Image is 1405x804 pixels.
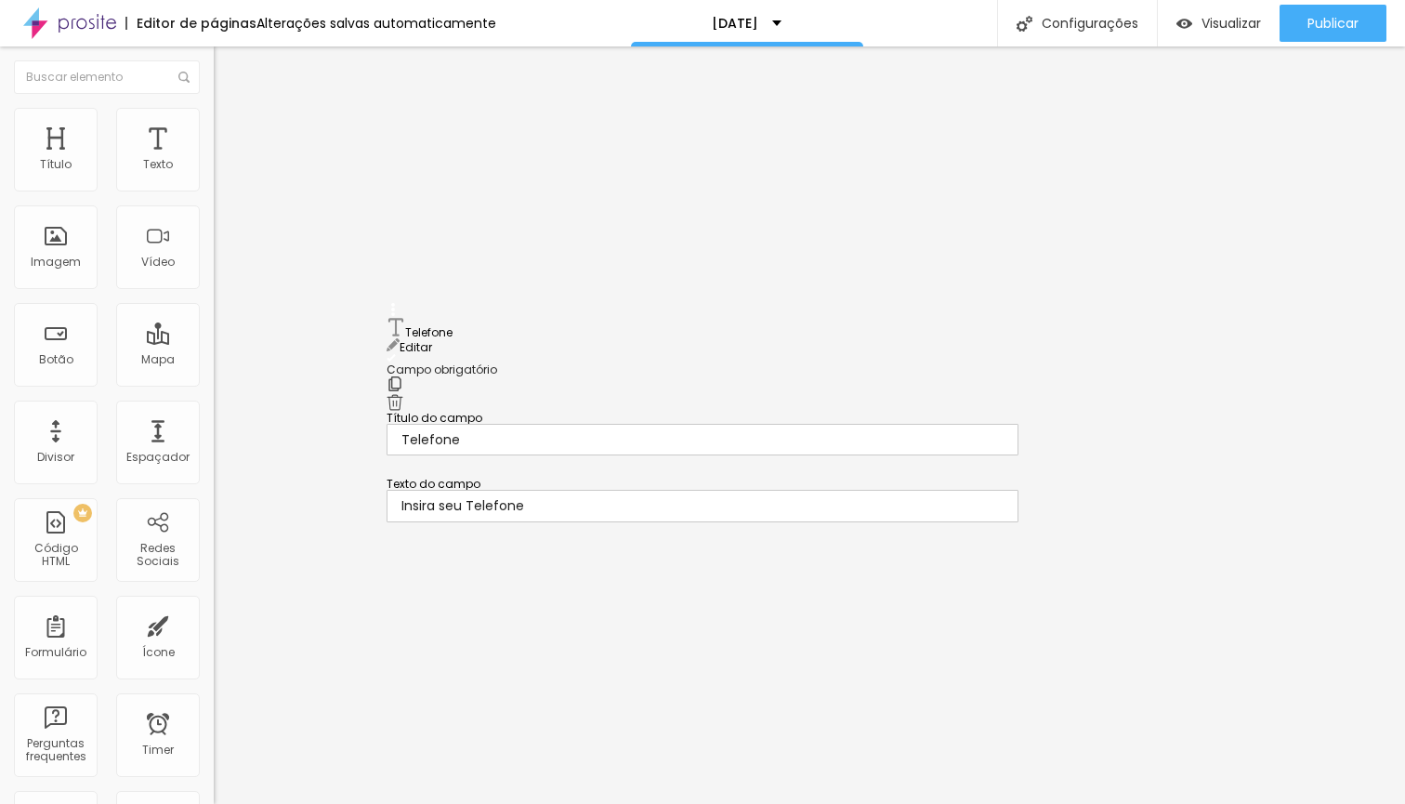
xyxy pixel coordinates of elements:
[1280,5,1386,42] button: Publicar
[19,737,92,764] div: Perguntas frequentes
[125,17,256,30] div: Editor de páginas
[143,158,173,171] div: Texto
[39,353,73,366] div: Botão
[256,17,496,30] div: Alterações salvas automaticamente
[121,542,194,569] div: Redes Sociais
[40,158,72,171] div: Título
[1158,5,1280,42] button: Visualizar
[142,744,174,757] div: Timer
[25,646,86,659] div: Formulário
[141,256,175,269] div: Vídeo
[1201,16,1261,31] span: Visualizar
[142,646,175,659] div: Ícone
[31,256,81,269] div: Imagem
[712,17,758,30] p: [DATE]
[19,542,92,569] div: Código HTML
[37,451,74,464] div: Divisor
[178,72,190,83] img: Icone
[126,451,190,464] div: Espaçador
[14,60,200,94] input: Buscar elemento
[1307,16,1359,31] span: Publicar
[1176,16,1192,32] img: view-1.svg
[141,353,175,366] div: Mapa
[1017,16,1032,32] img: Icone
